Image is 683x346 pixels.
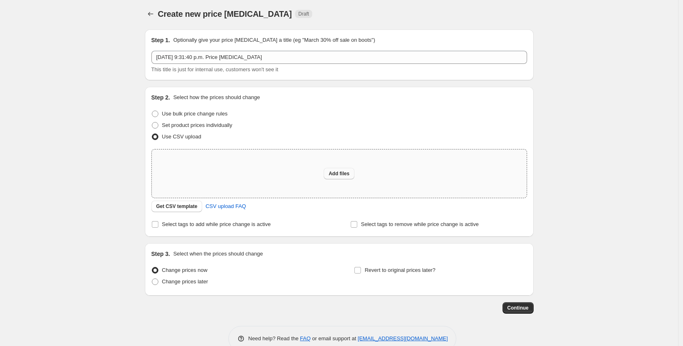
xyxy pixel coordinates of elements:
a: CSV upload FAQ [201,200,251,213]
h2: Step 3. [151,250,170,258]
span: Select tags to remove while price change is active [361,221,479,227]
span: This title is just for internal use, customers won't see it [151,66,278,72]
a: FAQ [300,335,311,341]
p: Optionally give your price [MEDICAL_DATA] a title (eg "March 30% off sale on boots") [173,36,375,44]
span: Add files [329,170,349,177]
span: Revert to original prices later? [365,267,435,273]
button: Get CSV template [151,201,203,212]
h2: Step 1. [151,36,170,44]
span: Get CSV template [156,203,198,210]
span: Need help? Read the [248,335,300,341]
span: Set product prices individually [162,122,232,128]
span: Select tags to add while price change is active [162,221,271,227]
span: Change prices later [162,278,208,285]
button: Continue [503,302,534,314]
input: 30% off holiday sale [151,51,527,64]
span: Change prices now [162,267,207,273]
span: CSV upload FAQ [205,202,246,210]
span: Draft [298,11,309,17]
h2: Step 2. [151,93,170,102]
span: Continue [507,305,529,311]
p: Select how the prices should change [173,93,260,102]
button: Price change jobs [145,8,156,20]
p: Select when the prices should change [173,250,263,258]
span: Create new price [MEDICAL_DATA] [158,9,292,18]
span: Use bulk price change rules [162,111,228,117]
button: Add files [324,168,354,179]
a: [EMAIL_ADDRESS][DOMAIN_NAME] [358,335,448,341]
span: or email support at [311,335,358,341]
span: Use CSV upload [162,133,201,140]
